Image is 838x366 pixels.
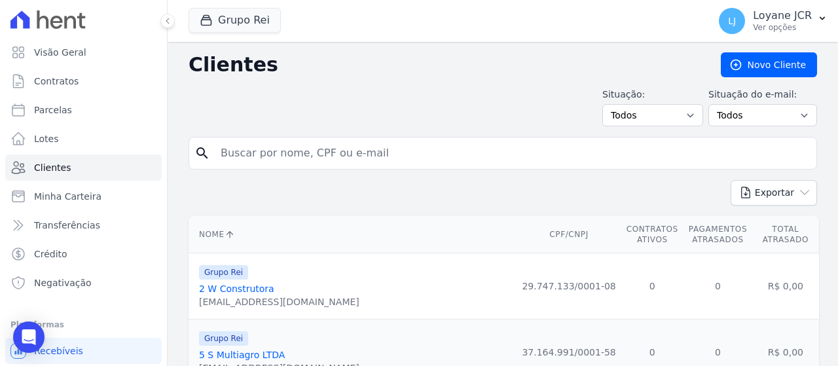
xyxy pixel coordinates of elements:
[199,284,274,294] a: 2 W Construtora
[517,253,621,320] td: 29.747.133/0001-08
[5,97,162,123] a: Parcelas
[34,219,100,232] span: Transferências
[752,216,818,253] th: Total Atrasado
[731,180,817,206] button: Exportar
[5,126,162,152] a: Lotes
[753,9,812,22] p: Loyane JCR
[5,338,162,364] a: Recebíveis
[189,216,517,253] th: Nome
[10,317,156,333] div: Plataformas
[199,265,248,280] span: Grupo Rei
[189,53,700,77] h2: Clientes
[517,216,621,253] th: CPF/CNPJ
[5,183,162,210] a: Minha Carteira
[621,216,683,253] th: Contratos Ativos
[199,295,359,308] div: [EMAIL_ADDRESS][DOMAIN_NAME]
[683,253,752,320] td: 0
[5,270,162,296] a: Negativação
[5,68,162,94] a: Contratos
[728,16,736,26] span: LJ
[34,75,79,88] span: Contratos
[5,155,162,181] a: Clientes
[753,22,812,33] p: Ver opções
[189,8,281,33] button: Grupo Rei
[602,88,703,101] label: Situação:
[5,212,162,238] a: Transferências
[213,140,811,166] input: Buscar por nome, CPF ou e-mail
[34,344,83,357] span: Recebíveis
[34,132,59,145] span: Lotes
[194,145,210,161] i: search
[708,88,817,101] label: Situação do e-mail:
[34,247,67,261] span: Crédito
[34,46,86,59] span: Visão Geral
[199,331,248,346] span: Grupo Rei
[13,321,45,353] div: Open Intercom Messenger
[199,350,285,360] a: 5 S Multiagro LTDA
[721,52,817,77] a: Novo Cliente
[34,103,72,117] span: Parcelas
[34,161,71,174] span: Clientes
[5,39,162,65] a: Visão Geral
[752,253,818,320] td: R$ 0,00
[34,276,92,289] span: Negativação
[34,190,101,203] span: Minha Carteira
[708,3,838,39] button: LJ Loyane JCR Ver opções
[683,216,752,253] th: Pagamentos Atrasados
[621,253,683,320] td: 0
[5,241,162,267] a: Crédito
